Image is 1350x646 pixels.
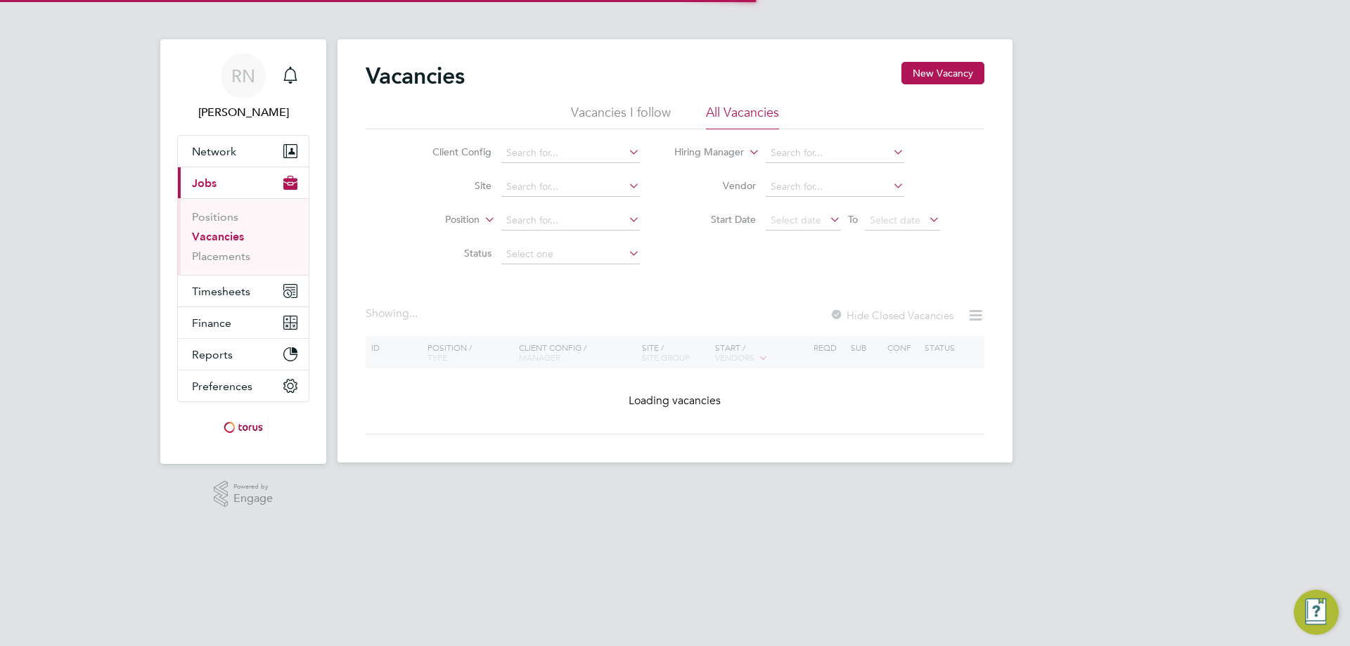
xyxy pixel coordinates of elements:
[214,481,274,508] a: Powered byEngage
[192,210,238,224] a: Positions
[178,307,309,338] button: Finance
[192,380,252,393] span: Preferences
[675,179,756,192] label: Vendor
[571,104,671,129] li: Vacancies I follow
[501,245,640,264] input: Select one
[366,62,465,90] h2: Vacancies
[231,67,255,85] span: RN
[178,339,309,370] button: Reports
[192,176,217,190] span: Jobs
[192,285,250,298] span: Timesheets
[901,62,984,84] button: New Vacancy
[870,214,920,226] span: Select date
[766,177,904,197] input: Search for...
[233,493,273,505] span: Engage
[706,104,779,129] li: All Vacancies
[177,104,309,121] span: Ruth Nicholas
[409,306,418,321] span: ...
[177,416,309,439] a: Go to home page
[177,53,309,121] a: RN[PERSON_NAME]
[192,250,250,263] a: Placements
[501,211,640,231] input: Search for...
[178,370,309,401] button: Preferences
[411,146,491,158] label: Client Config
[192,316,231,330] span: Finance
[178,276,309,306] button: Timesheets
[192,348,233,361] span: Reports
[830,309,953,322] label: Hide Closed Vacancies
[233,481,273,493] span: Powered by
[411,247,491,259] label: Status
[366,306,420,321] div: Showing
[160,39,326,464] nav: Main navigation
[192,230,244,243] a: Vacancies
[219,416,268,439] img: torus-logo-retina.png
[844,210,862,228] span: To
[178,198,309,275] div: Jobs
[399,213,480,227] label: Position
[178,136,309,167] button: Network
[411,179,491,192] label: Site
[501,177,640,197] input: Search for...
[178,167,309,198] button: Jobs
[771,214,821,226] span: Select date
[663,146,744,160] label: Hiring Manager
[192,145,236,158] span: Network
[766,143,904,163] input: Search for...
[1294,590,1339,635] button: Engage Resource Center
[675,213,756,226] label: Start Date
[501,143,640,163] input: Search for...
